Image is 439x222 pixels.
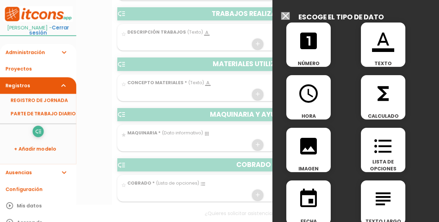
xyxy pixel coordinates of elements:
[361,158,405,172] span: LISTA DE OPCIONES
[297,188,320,210] i: event
[361,60,405,67] span: TEXTO
[361,113,405,119] span: CALCULADO
[372,30,394,52] i: format_color_text
[286,165,331,172] span: IMAGEN
[286,113,331,119] span: HORA
[297,30,320,52] i: looks_one
[372,135,394,157] i: format_list_bulleted
[297,135,320,157] i: image
[372,82,394,105] i: functions
[297,82,320,105] i: access_time
[298,13,384,21] h2: ESCOGE EL TIPO DE DATO
[286,60,331,67] span: NÚMERO
[372,188,394,210] i: subject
